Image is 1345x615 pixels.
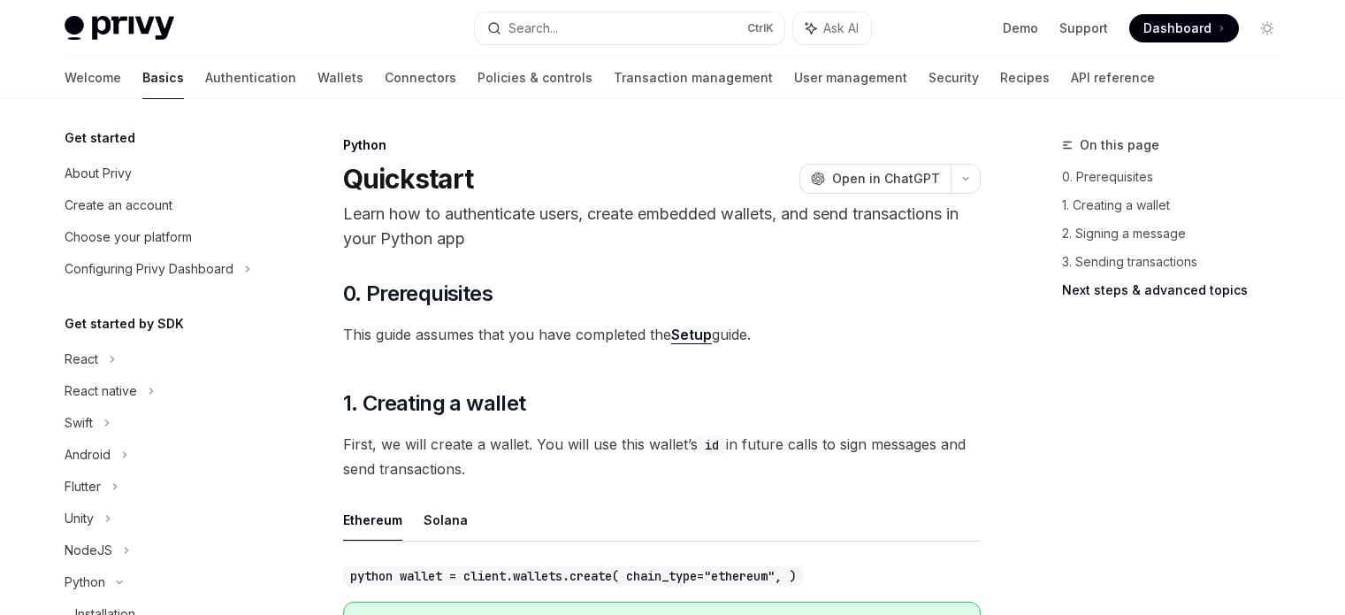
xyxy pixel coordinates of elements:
a: Welcome [65,57,121,99]
div: About Privy [65,163,132,184]
button: Ask AI [793,12,871,44]
button: Search...CtrlK [475,12,784,44]
div: Python [65,572,105,593]
a: Next steps & advanced topics [1062,276,1295,304]
span: Ctrl K [747,21,774,35]
span: On this page [1080,135,1159,156]
span: 1. Creating a wallet [343,389,526,418]
img: light logo [65,16,174,41]
a: API reference [1071,57,1155,99]
span: Open in ChatGPT [832,170,940,188]
div: React native [65,381,137,402]
span: Dashboard [1143,19,1211,37]
div: Flutter [65,476,101,497]
a: User management [794,57,907,99]
a: 2. Signing a message [1062,219,1295,248]
a: Setup [671,326,712,344]
h5: Get started by SDK [65,313,184,334]
a: 1. Creating a wallet [1062,191,1295,219]
button: Solana [424,499,468,541]
div: Search... [508,18,558,39]
div: React [65,349,98,370]
a: Dashboard [1129,14,1239,42]
a: Wallets [317,57,363,99]
code: python wallet = client.wallets.create( chain_type="ethereum", ) [343,566,803,586]
button: Open in ChatGPT [799,164,951,194]
span: This guide assumes that you have completed the guide. [343,322,981,347]
code: id [698,435,726,455]
h5: Get started [65,127,135,149]
span: Ask AI [823,19,859,37]
a: Basics [142,57,184,99]
a: Support [1059,19,1108,37]
p: Learn how to authenticate users, create embedded wallets, and send transactions in your Python app [343,202,981,251]
a: About Privy [50,158,277,189]
span: First, we will create a wallet. You will use this wallet’s in future calls to sign messages and s... [343,432,981,481]
div: Python [343,136,981,154]
button: Ethereum [343,499,402,541]
div: Choose your platform [65,227,192,248]
a: 0. Prerequisites [1062,163,1295,191]
div: Create an account [65,195,172,216]
div: Android [65,444,111,465]
div: Unity [65,508,94,529]
a: Choose your platform [50,221,277,253]
a: Demo [1003,19,1038,37]
a: Create an account [50,189,277,221]
div: NodeJS [65,540,112,561]
a: Connectors [385,57,456,99]
span: 0. Prerequisites [343,280,493,308]
a: 3. Sending transactions [1062,248,1295,276]
a: Security [929,57,979,99]
div: Swift [65,412,93,434]
a: Recipes [1000,57,1050,99]
a: Policies & controls [478,57,592,99]
a: Transaction management [614,57,773,99]
button: Toggle dark mode [1253,14,1281,42]
a: Authentication [205,57,296,99]
div: Configuring Privy Dashboard [65,258,233,280]
h1: Quickstart [343,163,474,195]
